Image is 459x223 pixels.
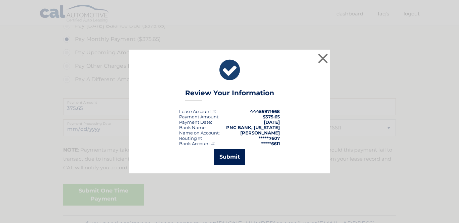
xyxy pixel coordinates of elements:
[179,109,216,114] div: Lease Account #:
[179,114,219,119] div: Payment Amount:
[179,130,220,135] div: Name on Account:
[179,125,207,130] div: Bank Name:
[250,109,280,114] strong: 44455971668
[214,149,245,165] button: Submit
[264,119,280,125] span: [DATE]
[185,89,274,101] h3: Review Your Information
[179,135,202,141] div: Routing #:
[226,125,280,130] strong: PNC BANK, [US_STATE]
[179,119,212,125] div: :
[179,141,215,146] div: Bank Account #:
[179,119,211,125] span: Payment Date
[316,52,330,65] button: ×
[240,130,280,135] strong: [PERSON_NAME]
[263,114,280,119] span: $375.65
